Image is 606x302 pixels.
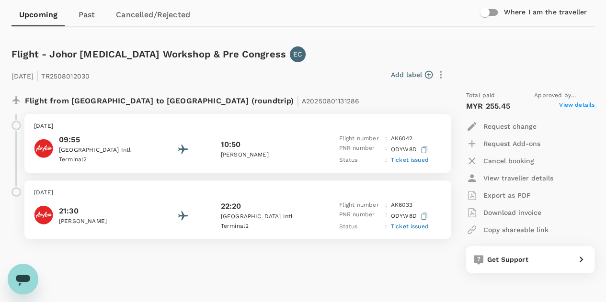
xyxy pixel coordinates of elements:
p: MYR 255.45 [466,101,511,112]
span: Approved by [534,91,595,101]
p: [PERSON_NAME] [221,150,307,160]
span: Total paid [466,91,495,101]
button: Cancel booking [466,152,534,169]
p: Terminal 2 [221,222,307,231]
p: Export as PDF [483,190,531,200]
a: Cancelled/Rejected [108,3,198,26]
span: Ticket issued [391,157,429,163]
p: [GEOGRAPHIC_DATA] Intl [221,212,307,222]
p: AK 6042 [391,134,412,144]
button: Add label [391,70,433,79]
a: Upcoming [11,3,65,26]
p: Download invoice [483,208,541,217]
span: A20250801131286 [302,97,359,105]
p: Flight number [339,134,381,144]
p: 10:50 [221,139,241,150]
p: [PERSON_NAME] [59,217,145,226]
p: [DATE] [34,122,441,131]
span: | [36,69,39,82]
p: Terminal 2 [59,155,145,165]
button: Export as PDF [466,187,531,204]
span: View details [559,101,595,112]
p: 22:20 [221,201,241,212]
p: 09:55 [59,134,145,145]
p: : [385,201,387,210]
p: EC [293,49,302,59]
iframe: Button to launch messaging window [8,264,38,294]
p: View traveller details [483,173,553,183]
p: 21:30 [59,205,145,217]
span: Ticket issued [391,223,429,230]
a: Past [65,3,108,26]
p: Request Add-ons [483,139,540,148]
p: : [385,222,387,232]
button: Download invoice [466,204,541,221]
button: Request Add-ons [466,135,540,152]
p: Flight number [339,201,381,210]
p: Status [339,222,381,232]
h6: Where I am the traveller [503,7,587,18]
p: : [385,156,387,165]
p: Request change [483,122,537,131]
span: Get Support [487,256,528,263]
img: AirAsia [34,205,53,224]
button: Request change [466,118,537,135]
p: PNR number [339,144,381,156]
p: [GEOGRAPHIC_DATA] Intl [59,145,145,155]
p: Flight from [GEOGRAPHIC_DATA] to [GEOGRAPHIC_DATA] (roundtrip) [25,91,359,108]
h6: Flight - Johor [MEDICAL_DATA] Workshop & Pre Congress [11,46,286,62]
p: ODYW8D [391,210,430,222]
p: AK 6033 [391,201,412,210]
p: Status [339,156,381,165]
p: PNR number [339,210,381,222]
span: | [296,94,299,107]
p: : [385,210,387,222]
p: ODYW8D [391,144,430,156]
p: Copy shareable link [483,225,549,235]
button: View traveller details [466,169,553,187]
button: Copy shareable link [466,221,549,238]
p: Cancel booking [483,156,534,166]
img: AirAsia [34,139,53,158]
p: : [385,134,387,144]
p: : [385,144,387,156]
p: [DATE] TR2508012030 [11,66,90,83]
p: [DATE] [34,188,441,198]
